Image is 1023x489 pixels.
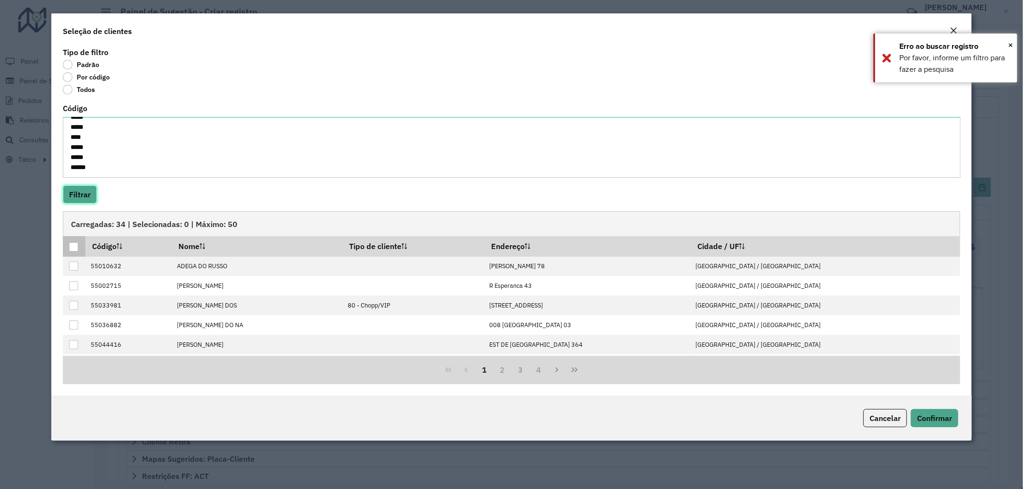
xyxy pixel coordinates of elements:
td: [PERSON_NAME] DOS [172,296,342,315]
span: × [1008,40,1013,50]
label: Tipo de filtro [63,46,108,58]
td: [PERSON_NAME] 78 [484,257,691,276]
td: ADEGA DO RUSSO [172,257,342,276]
button: Close [947,25,960,37]
td: [GEOGRAPHIC_DATA] / [GEOGRAPHIC_DATA] [691,296,960,315]
td: [GEOGRAPHIC_DATA] / [GEOGRAPHIC_DATA] [691,257,960,276]
label: Padrão [63,60,99,69]
th: Nome [172,236,342,256]
td: [STREET_ADDRESS] [484,296,691,315]
td: [GEOGRAPHIC_DATA] / [GEOGRAPHIC_DATA] [691,354,960,374]
td: 55033981 [85,296,172,315]
button: Next Page [548,361,566,379]
span: Confirmar [917,413,952,423]
button: 3 [512,361,530,379]
button: Cancelar [863,409,907,427]
td: 80 - Chopp/VIP [343,296,485,315]
button: Confirmar [911,409,958,427]
td: 008 [GEOGRAPHIC_DATA] 03 [484,315,691,335]
label: Código [63,102,87,114]
td: BAR DO GERALDO [172,354,342,374]
td: EST DE [GEOGRAPHIC_DATA] 364 [484,335,691,354]
td: 55010632 [85,257,172,276]
label: Por código [63,72,110,82]
td: 80 - Chopp/VIP [343,354,485,374]
th: Cidade / UF [691,236,960,256]
h4: Seleção de clientes [63,25,132,37]
th: Endereço [484,236,691,256]
div: Erro ao buscar registro [899,41,1010,52]
th: Código [85,236,172,256]
td: 55002715 [85,276,172,296]
td: [PERSON_NAME] DO NA [172,315,342,335]
label: Todos [63,85,95,94]
button: 2 [494,361,512,379]
button: 4 [529,361,548,379]
td: [PERSON_NAME] [172,276,342,296]
span: Cancelar [870,413,901,423]
td: [GEOGRAPHIC_DATA] / [GEOGRAPHIC_DATA] [691,276,960,296]
td: Vereador [PERSON_NAME] 113 [484,354,691,374]
button: Filtrar [63,185,97,204]
em: Fechar [950,27,957,34]
td: [GEOGRAPHIC_DATA] / [GEOGRAPHIC_DATA] [691,335,960,354]
td: [PERSON_NAME] [172,335,342,354]
td: [GEOGRAPHIC_DATA] / [GEOGRAPHIC_DATA] [691,315,960,335]
td: 55036882 [85,315,172,335]
td: 55044416 [85,335,172,354]
td: R Esperanca 43 [484,276,691,296]
button: Close [1008,38,1013,52]
td: 55037685 [85,354,172,374]
th: Tipo de cliente [343,236,485,256]
div: Por favor, informe um filtro para fazer a pesquisa [899,52,1010,75]
div: Carregadas: 34 | Selecionadas: 0 | Máximo: 50 [63,211,961,236]
button: Last Page [566,361,584,379]
button: 1 [475,361,494,379]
